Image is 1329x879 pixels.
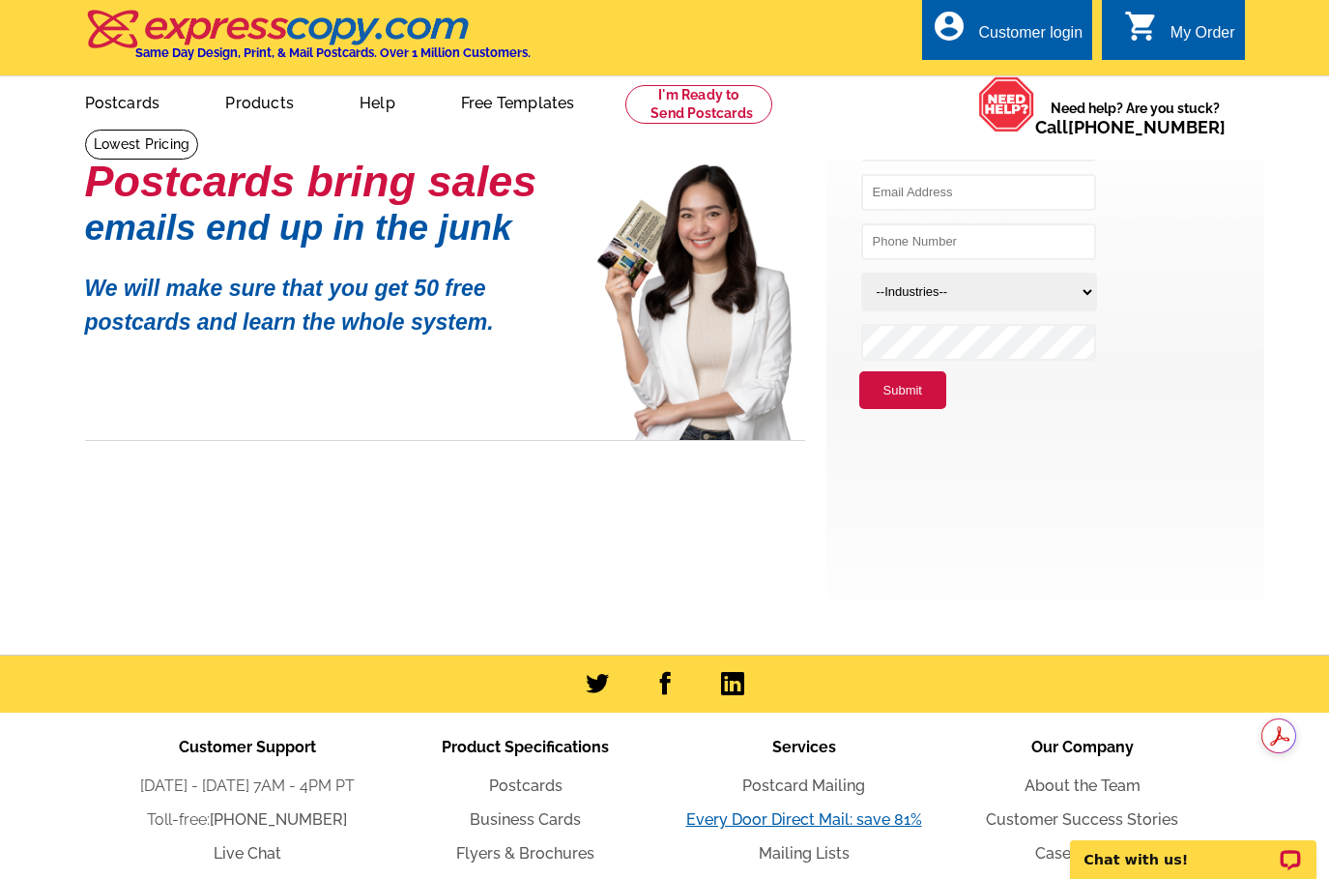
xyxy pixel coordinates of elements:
a: Customer Success Stories [986,810,1178,829]
div: Customer login [978,24,1083,51]
a: Every Door Direct Mail: save 81% [686,810,922,829]
a: Live Chat [214,844,281,863]
a: About the Team [1025,776,1141,795]
i: account_circle [932,9,967,44]
h1: emails end up in the junk [85,218,568,238]
iframe: LiveChat chat widget [1057,818,1329,879]
a: Case Studies [1035,844,1130,863]
a: Products [194,78,325,124]
a: Business Cards [470,810,581,829]
div: My Order [1170,24,1235,51]
h1: Postcards bring sales [85,164,568,198]
a: Postcards [489,776,563,795]
a: Postcards [54,78,191,124]
span: Our Company [1031,738,1134,756]
a: [PHONE_NUMBER] [1068,117,1226,137]
span: Call [1035,117,1226,137]
a: Help [329,78,426,124]
a: Mailing Lists [759,844,850,863]
input: Email Address [861,174,1096,211]
img: help [978,76,1035,132]
i: shopping_cart [1124,9,1159,44]
a: account_circle Customer login [932,21,1083,45]
span: Services [772,738,836,756]
span: Need help? Are you stuck? [1035,99,1235,137]
a: [PHONE_NUMBER] [210,810,347,829]
button: Submit [859,371,946,410]
span: Customer Support [179,738,316,756]
a: shopping_cart My Order [1124,21,1235,45]
a: Flyers & Brochures [456,844,594,863]
li: Toll-free: [108,808,387,832]
a: Free Templates [430,78,606,124]
p: We will make sure that you get 50 free postcards and learn the whole system. [85,257,568,338]
a: Postcard Mailing [742,776,865,795]
input: Phone Number [861,223,1096,260]
span: Product Specifications [442,738,609,756]
h4: Same Day Design, Print, & Mail Postcards. Over 1 Million Customers. [135,45,531,60]
li: [DATE] - [DATE] 7AM - 4PM PT [108,775,387,798]
a: Same Day Design, Print, & Mail Postcards. Over 1 Million Customers. [85,23,531,60]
